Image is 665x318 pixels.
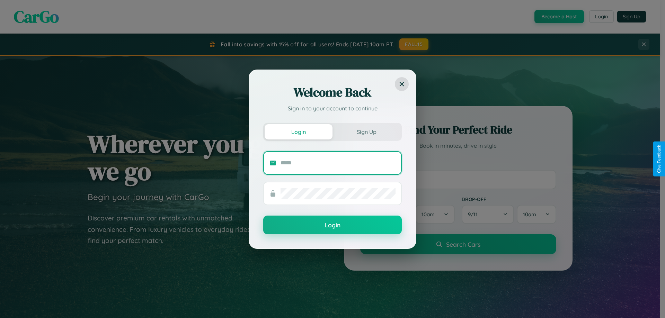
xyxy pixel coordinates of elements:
[657,145,662,173] div: Give Feedback
[263,216,402,234] button: Login
[332,124,400,139] button: Sign Up
[265,124,332,139] button: Login
[263,104,402,112] p: Sign in to your account to continue
[263,84,402,101] h2: Welcome Back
